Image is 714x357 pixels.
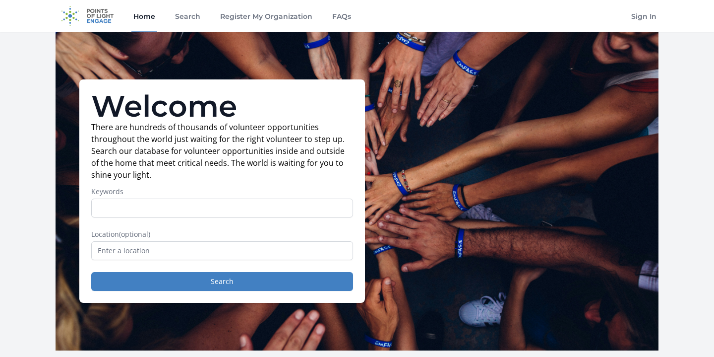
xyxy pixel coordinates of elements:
[91,91,353,121] h1: Welcome
[91,241,353,260] input: Enter a location
[91,229,353,239] label: Location
[91,187,353,197] label: Keywords
[91,121,353,181] p: There are hundreds of thousands of volunteer opportunities throughout the world just waiting for ...
[91,272,353,291] button: Search
[119,229,150,239] span: (optional)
